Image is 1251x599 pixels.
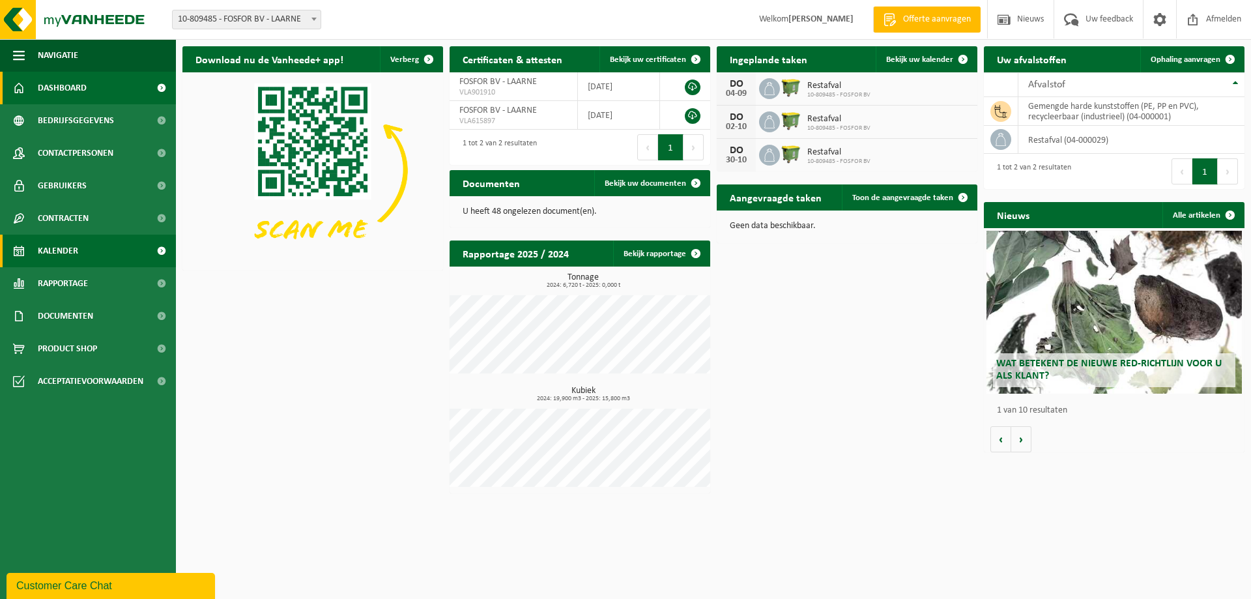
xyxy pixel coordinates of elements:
[450,241,582,266] h2: Rapportage 2025 / 2024
[807,158,870,166] span: 10-809485 - FOSFOR BV
[807,81,870,91] span: Restafval
[172,10,321,29] span: 10-809485 - FOSFOR BV - LAARNE
[984,46,1080,72] h2: Uw afvalstoffen
[990,157,1071,186] div: 1 tot 2 van 2 resultaten
[456,387,710,402] h3: Kubiek
[876,46,976,72] a: Bekijk uw kalender
[723,112,749,123] div: DO
[390,55,419,64] span: Verberg
[459,106,537,115] span: FOSFOR BV - LAARNE
[723,145,749,156] div: DO
[873,7,981,33] a: Offerte aanvragen
[986,231,1242,394] a: Wat betekent de nieuwe RED-richtlijn voor u als klant?
[1218,158,1238,184] button: Next
[996,358,1222,381] span: Wat betekent de nieuwe RED-richtlijn voor u als klant?
[723,79,749,89] div: DO
[683,134,704,160] button: Next
[38,137,113,169] span: Contactpersonen
[38,72,87,104] span: Dashboard
[807,91,870,99] span: 10-809485 - FOSFOR BV
[997,406,1238,415] p: 1 van 10 resultaten
[717,184,835,210] h2: Aangevraagde taken
[1018,126,1244,154] td: restafval (04-000029)
[38,39,78,72] span: Navigatie
[459,87,568,98] span: VLA901910
[788,14,854,24] strong: [PERSON_NAME]
[7,570,218,599] iframe: chat widget
[658,134,683,160] button: 1
[380,46,442,72] button: Verberg
[1172,158,1192,184] button: Previous
[578,101,660,130] td: [DATE]
[637,134,658,160] button: Previous
[38,365,143,398] span: Acceptatievoorwaarden
[38,300,93,332] span: Documenten
[38,267,88,300] span: Rapportage
[456,396,710,402] span: 2024: 19,900 m3 - 2025: 15,800 m3
[780,76,802,98] img: WB-1100-HPE-GN-50
[990,426,1011,452] button: Vorige
[38,202,89,235] span: Contracten
[1151,55,1220,64] span: Ophaling aanvragen
[886,55,953,64] span: Bekijk uw kalender
[599,46,709,72] a: Bekijk uw certificaten
[173,10,321,29] span: 10-809485 - FOSFOR BV - LAARNE
[1162,202,1243,228] a: Alle artikelen
[780,110,802,132] img: WB-1100-HPE-GN-50
[182,72,443,268] img: Download de VHEPlus App
[1028,80,1065,90] span: Afvalstof
[1140,46,1243,72] a: Ophaling aanvragen
[605,179,686,188] span: Bekijk uw documenten
[38,332,97,365] span: Product Shop
[610,55,686,64] span: Bekijk uw certificaten
[723,123,749,132] div: 02-10
[594,170,709,196] a: Bekijk uw documenten
[38,169,87,202] span: Gebruikers
[456,133,537,162] div: 1 tot 2 van 2 resultaten
[723,89,749,98] div: 04-09
[900,13,974,26] span: Offerte aanvragen
[780,143,802,165] img: WB-1100-HPE-GN-50
[1011,426,1031,452] button: Volgende
[852,194,953,202] span: Toon de aangevraagde taken
[1192,158,1218,184] button: 1
[613,241,709,267] a: Bekijk rapportage
[730,222,964,231] p: Geen data beschikbaar.
[842,184,976,211] a: Toon de aangevraagde taken
[717,46,820,72] h2: Ingeplande taken
[984,202,1042,227] h2: Nieuws
[459,116,568,126] span: VLA615897
[38,235,78,267] span: Kalender
[182,46,356,72] h2: Download nu de Vanheede+ app!
[723,156,749,165] div: 30-10
[456,273,710,289] h3: Tonnage
[807,147,870,158] span: Restafval
[807,124,870,132] span: 10-809485 - FOSFOR BV
[450,170,533,196] h2: Documenten
[578,72,660,101] td: [DATE]
[456,282,710,289] span: 2024: 6,720 t - 2025: 0,000 t
[38,104,114,137] span: Bedrijfsgegevens
[1018,97,1244,126] td: gemengde harde kunststoffen (PE, PP en PVC), recycleerbaar (industrieel) (04-000001)
[459,77,537,87] span: FOSFOR BV - LAARNE
[463,207,697,216] p: U heeft 48 ongelezen document(en).
[450,46,575,72] h2: Certificaten & attesten
[807,114,870,124] span: Restafval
